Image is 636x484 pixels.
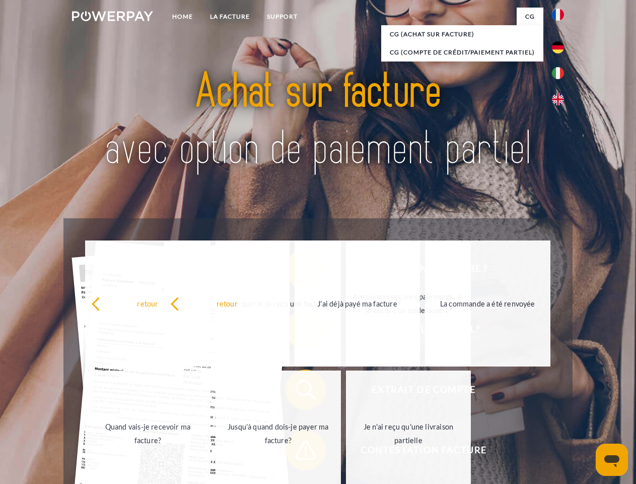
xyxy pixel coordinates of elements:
div: retour [91,296,204,310]
img: de [552,41,564,53]
img: fr [552,9,564,21]
img: logo-powerpay-white.svg [72,11,153,21]
a: Home [164,8,201,26]
img: en [552,93,564,105]
a: CG [517,8,543,26]
iframe: Bouton de lancement de la fenêtre de messagerie [596,444,628,476]
img: title-powerpay_fr.svg [96,48,540,193]
div: La commande a été renvoyée [431,296,544,310]
a: CG (achat sur facture) [381,25,543,43]
div: Je n'ai reçu qu'une livraison partielle [352,420,465,447]
div: J'ai déjà payé ma facture [301,296,414,310]
div: retour [170,296,284,310]
img: it [552,67,564,79]
div: Quand vais-je recevoir ma facture? [91,420,204,447]
a: Support [258,8,306,26]
a: CG (Compte de crédit/paiement partiel) [381,43,543,62]
a: LA FACTURE [201,8,258,26]
div: Jusqu'à quand dois-je payer ma facture? [222,420,335,447]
